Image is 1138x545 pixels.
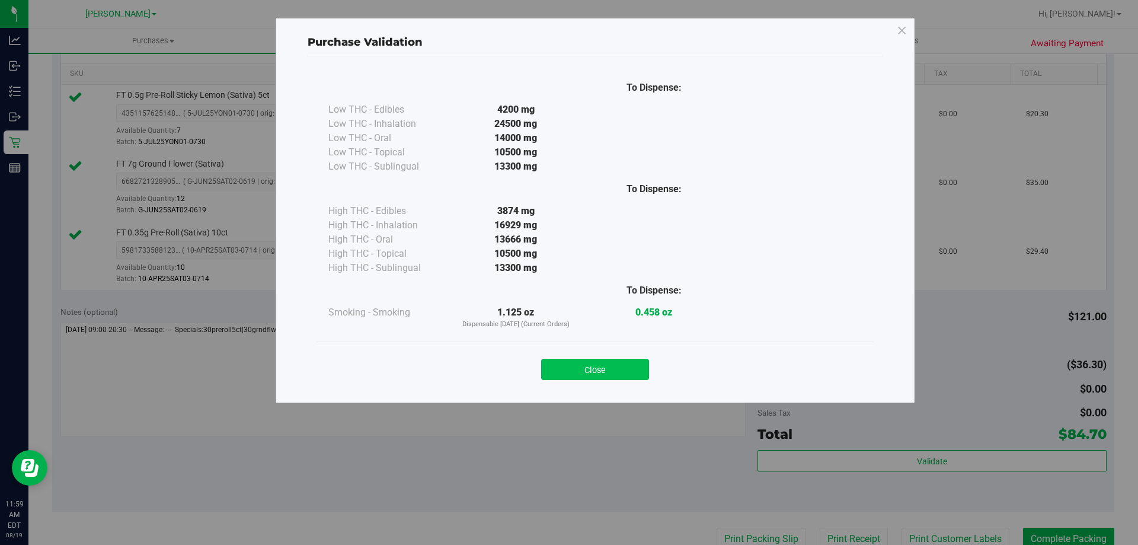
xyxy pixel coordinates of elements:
[541,359,649,380] button: Close
[447,305,585,330] div: 1.125 oz
[447,160,585,174] div: 13300 mg
[447,204,585,218] div: 3874 mg
[447,117,585,131] div: 24500 mg
[328,305,447,320] div: Smoking - Smoking
[447,131,585,145] div: 14000 mg
[585,182,723,196] div: To Dispense:
[447,261,585,275] div: 13300 mg
[447,232,585,247] div: 13666 mg
[447,145,585,160] div: 10500 mg
[328,145,447,160] div: Low THC - Topical
[635,307,672,318] strong: 0.458 oz
[308,36,423,49] span: Purchase Validation
[328,261,447,275] div: High THC - Sublingual
[328,218,447,232] div: High THC - Inhalation
[447,103,585,117] div: 4200 mg
[328,247,447,261] div: High THC - Topical
[447,218,585,232] div: 16929 mg
[328,103,447,117] div: Low THC - Edibles
[447,320,585,330] p: Dispensable [DATE] (Current Orders)
[328,117,447,131] div: Low THC - Inhalation
[328,232,447,247] div: High THC - Oral
[328,160,447,174] div: Low THC - Sublingual
[328,204,447,218] div: High THC - Edibles
[585,81,723,95] div: To Dispense:
[12,450,47,486] iframe: Resource center
[447,247,585,261] div: 10500 mg
[585,283,723,298] div: To Dispense:
[328,131,447,145] div: Low THC - Oral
